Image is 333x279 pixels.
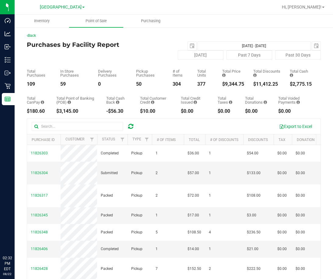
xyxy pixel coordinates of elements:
[218,109,236,114] div: $0.00
[27,69,51,77] div: Total Purchases
[296,170,305,176] span: $0.00
[222,82,244,87] div: $9,344.75
[277,150,287,156] span: $0.00
[101,266,113,272] span: Packed
[3,272,12,276] p: 08/22
[275,121,316,132] button: Export to Excel
[290,73,293,77] i: Sum of the successful, non-voided cash payment transactions for all purchases in the date range. ...
[296,100,300,104] i: Sum of all voided payment transaction amounts, excluding tips and transaction fees, for all purch...
[56,96,97,104] div: Total Point of Banking (POB)
[31,151,48,155] span: 11826303
[41,100,44,104] i: Sum of the successful, non-voided CanPay payment transactions for all purchases in the date range.
[222,69,244,77] div: Total Price
[278,96,312,104] div: Total Voided Payments
[31,247,48,251] span: 11826406
[278,109,312,114] div: $0.00
[15,15,69,27] a: Inventory
[31,267,48,271] span: 11826428
[131,266,142,272] span: Pickup
[181,109,209,114] div: $0.00
[247,266,261,272] span: $222.50
[132,137,141,141] a: Type
[56,109,97,114] div: $3,145.00
[296,150,305,156] span: $0.00
[290,82,312,87] div: $2,775.15
[65,137,84,141] a: Customer
[60,69,89,77] div: In Store Purchases
[77,18,115,24] span: Point of Sale
[197,82,213,87] div: 377
[151,100,154,104] i: Sum of the successful, non-voided payments using account credit for all purchases in the date range.
[5,31,11,37] inline-svg: Analytics
[156,266,158,272] span: 7
[136,69,163,77] div: Pickup Purchases
[245,109,269,114] div: $0.00
[209,246,211,252] span: 1
[248,138,268,142] a: Discounts
[197,69,213,77] div: Total Units
[247,150,258,156] span: $54.00
[229,100,232,104] i: Sum of the total taxes for all purchases in the date range.
[188,266,201,272] span: $152.50
[253,69,281,77] div: Total Discounts
[178,50,223,60] button: [DATE]
[101,229,113,235] span: Packed
[188,229,201,235] span: $108.50
[60,82,89,87] div: 59
[102,137,115,141] a: Status
[188,246,199,252] span: $14.00
[133,18,169,24] span: Purchasing
[275,50,321,60] button: Past 30 Days
[277,246,287,252] span: $0.00
[26,18,58,24] span: Inventory
[173,82,188,87] div: 304
[117,134,128,145] a: Filter
[296,193,305,198] span: $0.00
[123,15,178,27] a: Purchasing
[296,266,305,272] span: $0.00
[5,44,11,50] inline-svg: Inbound
[247,246,258,252] span: $21.00
[210,138,238,142] a: # of Discounts
[31,230,48,234] span: 11826348
[5,96,11,102] inline-svg: Reports
[253,82,281,87] div: $11,412.25
[194,100,197,104] i: Sum of all account credit issued for all refunds from returned purchases in the date range.
[209,150,211,156] span: 1
[156,150,158,156] span: 1
[209,229,211,235] span: 4
[31,171,48,175] span: 11826304
[156,193,158,198] span: 2
[156,229,158,235] span: 5
[181,96,209,104] div: Total Credit Issued
[136,82,163,87] div: 50
[277,266,287,272] span: $0.00
[296,246,305,252] span: $0.00
[218,96,236,104] div: Total Taxes
[157,138,176,142] a: # of Items
[209,266,211,272] span: 2
[156,212,158,218] span: 1
[101,246,119,252] span: Completed
[188,150,199,156] span: $36.00
[6,230,24,249] iframe: Resource center
[5,18,11,24] inline-svg: Dashboard
[27,41,125,48] h4: Purchases by Facility Report
[68,100,71,104] i: Sum of the successful, non-voided point-of-banking payment transactions, both via payment termina...
[277,170,287,176] span: $0.00
[188,170,199,176] span: $57.00
[131,229,142,235] span: Pickup
[297,138,315,142] a: Donation
[209,212,211,218] span: 1
[27,96,47,104] div: Total CanPay
[31,213,48,217] span: 11826345
[209,193,211,198] span: 1
[5,70,11,76] inline-svg: Outbound
[116,100,119,104] i: Sum of the cash-back amounts from rounded-up electronic payments for all purchases in the date ra...
[101,193,113,198] span: Packed
[140,96,172,104] div: Total Customer Credit
[264,100,267,104] i: Sum of all round-up-to-next-dollar total price adjustments for all purchases in the date range.
[247,193,261,198] span: $108.00
[188,42,196,50] span: select
[98,82,127,87] div: 0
